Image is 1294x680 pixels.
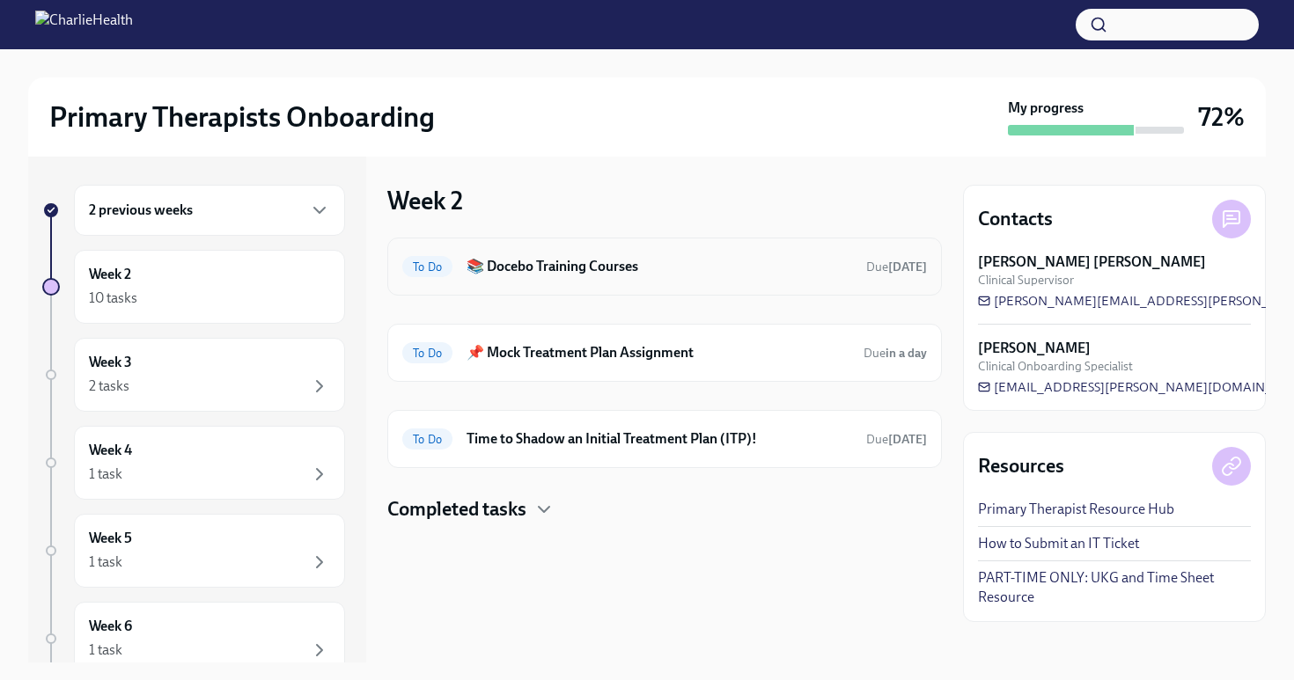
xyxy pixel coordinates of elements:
h6: Week 2 [89,265,131,284]
h6: Time to Shadow an Initial Treatment Plan (ITP)! [467,429,852,449]
a: Week 32 tasks [42,338,345,412]
div: 2 tasks [89,377,129,396]
span: To Do [402,347,452,360]
h4: Resources [978,453,1064,479]
h6: Week 6 [89,617,132,636]
strong: [DATE] [888,260,927,274]
strong: in a day [886,346,927,361]
div: 1 task [89,640,122,660]
h6: 2 previous weeks [89,201,193,220]
h6: Week 4 [89,441,132,460]
div: Completed tasks [387,496,942,523]
h6: 📚 Docebo Training Courses [467,257,852,276]
a: Week 61 task [42,602,345,676]
span: August 26th, 2025 09:00 [866,259,927,275]
h6: Week 5 [89,529,132,548]
h4: Contacts [978,206,1053,232]
span: Due [866,432,927,447]
div: 10 tasks [89,289,137,308]
div: 1 task [89,464,122,484]
a: Week 210 tasks [42,250,345,324]
span: Clinical Supervisor [978,272,1074,289]
a: Week 41 task [42,426,345,500]
span: August 23rd, 2025 09:00 [866,431,927,448]
a: Primary Therapist Resource Hub [978,500,1174,519]
span: Clinical Onboarding Specialist [978,358,1133,375]
a: Week 51 task [42,514,345,588]
strong: [PERSON_NAME] [978,339,1091,358]
strong: My progress [1008,99,1084,118]
a: How to Submit an IT Ticket [978,534,1139,553]
h6: Week 3 [89,353,132,372]
h3: 72% [1198,101,1245,133]
div: 2 previous weeks [74,185,345,236]
span: To Do [402,433,452,446]
strong: [PERSON_NAME] [PERSON_NAME] [978,252,1206,272]
a: To Do📌 Mock Treatment Plan AssignmentDuein a day [402,339,927,367]
h2: Primary Therapists Onboarding [49,99,435,135]
a: To Do📚 Docebo Training CoursesDue[DATE] [402,252,927,281]
span: To Do [402,260,452,274]
a: PART-TIME ONLY: UKG and Time Sheet Resource [978,568,1251,607]
h6: 📌 Mock Treatment Plan Assignment [467,343,849,362]
h3: Week 2 [387,185,463,216]
span: Due [864,346,927,361]
a: To DoTime to Shadow an Initial Treatment Plan (ITP)!Due[DATE] [402,425,927,453]
span: Due [866,260,927,274]
h4: Completed tasks [387,496,526,523]
strong: [DATE] [888,432,927,447]
img: CharlieHealth [35,11,133,39]
div: 1 task [89,552,122,572]
span: August 22nd, 2025 09:00 [864,345,927,362]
